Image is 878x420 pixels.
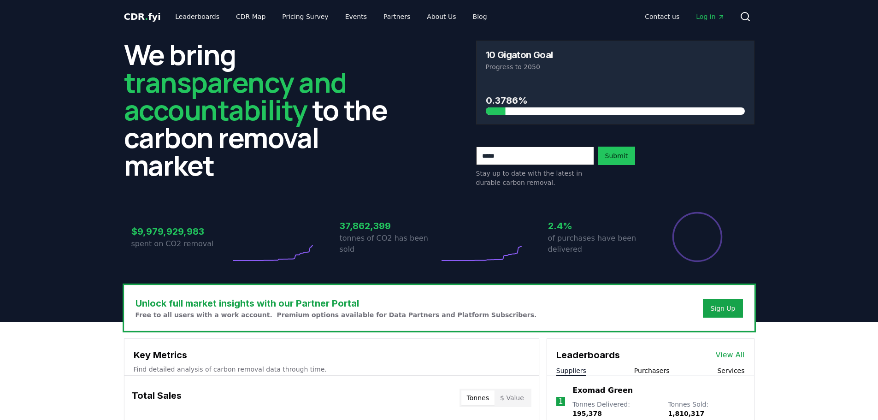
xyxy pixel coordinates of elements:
a: Blog [466,8,495,25]
span: . [145,11,148,22]
button: Services [717,366,744,375]
p: Tonnes Sold : [668,400,744,418]
div: Percentage of sales delivered [672,211,723,263]
p: spent on CO2 removal [131,238,231,249]
nav: Main [168,8,494,25]
h3: Unlock full market insights with our Partner Portal [136,296,537,310]
a: Contact us [637,8,687,25]
h3: 2.4% [548,219,648,233]
p: Free to all users with a work account. Premium options available for Data Partners and Platform S... [136,310,537,319]
h3: Total Sales [132,389,182,407]
a: Log in [689,8,732,25]
a: Pricing Survey [275,8,336,25]
a: About Us [419,8,463,25]
button: Tonnes [461,390,495,405]
p: Tonnes Delivered : [572,400,659,418]
h2: We bring to the carbon removal market [124,41,402,179]
button: Suppliers [556,366,586,375]
a: Partners [376,8,418,25]
p: of purchases have been delivered [548,233,648,255]
p: 1 [558,396,563,407]
button: Sign Up [703,299,742,318]
h3: Leaderboards [556,348,620,362]
p: Stay up to date with the latest in durable carbon removal. [476,169,594,187]
a: CDR.fyi [124,10,161,23]
button: Purchasers [634,366,670,375]
nav: Main [637,8,732,25]
h3: 37,862,399 [340,219,439,233]
span: Log in [696,12,725,21]
span: CDR fyi [124,11,161,22]
h3: 0.3786% [486,94,745,107]
p: Find detailed analysis of carbon removal data through time. [134,365,530,374]
span: 1,810,317 [668,410,704,417]
button: Submit [598,147,636,165]
a: Sign Up [710,304,735,313]
a: Events [338,8,374,25]
p: Progress to 2050 [486,62,745,71]
a: Leaderboards [168,8,227,25]
button: $ Value [495,390,530,405]
span: 195,378 [572,410,602,417]
p: tonnes of CO2 has been sold [340,233,439,255]
span: transparency and accountability [124,63,347,129]
h3: $9,979,929,983 [131,225,231,238]
a: Exomad Green [572,385,633,396]
a: View All [716,349,745,361]
h3: Key Metrics [134,348,530,362]
h3: 10 Gigaton Goal [486,50,553,59]
a: CDR Map [229,8,273,25]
